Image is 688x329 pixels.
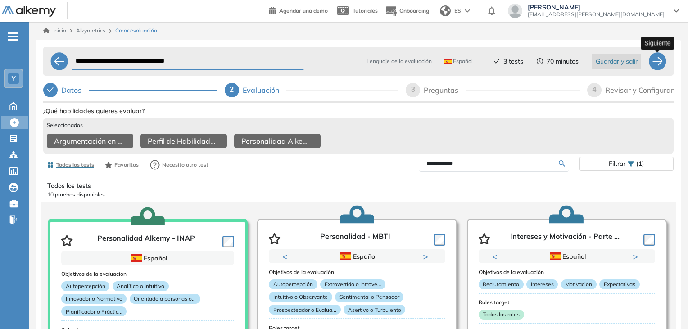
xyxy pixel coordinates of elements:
i: - [8,36,18,37]
p: Sentimental o Pensador [335,292,403,302]
h3: Objetivos de la evaluación [61,271,234,277]
p: Intuitivo o Observante [269,292,332,302]
p: Orientado a personas o... [130,294,200,304]
p: Todos los tests [47,181,670,191]
p: Extrovertido o Introve... [320,279,385,289]
span: ¿Qué habilidades quieres evaluar? [43,106,145,116]
button: Favoritos [101,157,142,173]
span: Necesito otro test [162,161,208,169]
span: 3 [411,86,415,93]
button: Necesito otro test [146,156,213,174]
p: Siguiente [644,38,670,48]
button: Todos los tests [43,157,98,173]
div: 3Preguntas [406,83,580,97]
button: 2 [361,264,368,265]
p: Autopercepción [61,281,109,291]
span: Guardar y salir [596,56,638,66]
h3: Objetivos de la evaluación [479,269,655,275]
span: Perfil de Habilidades Comerciales [148,136,216,146]
p: Prospecteador o Evalua... [269,305,340,315]
span: check [493,58,500,64]
button: Previous [492,252,501,261]
span: [PERSON_NAME] [528,4,665,11]
span: check [47,86,54,93]
p: Personalidad - MBTI [320,232,390,246]
button: 1 [346,264,357,265]
div: Español [301,251,414,261]
span: Agendar una demo [279,7,328,14]
p: Innovador o Normativo [61,294,127,304]
a: Inicio [43,27,66,35]
h3: Roles target [479,299,655,306]
p: Motivación [561,279,597,289]
span: 2 [230,86,234,93]
p: Personalidad Alkemy - INAP [97,234,195,247]
span: clock-circle [537,58,543,64]
span: (1) [636,157,644,170]
span: 70 minutos [547,57,579,66]
img: ESP [340,252,351,260]
div: Español [93,253,203,263]
span: Favoritos [114,161,139,169]
button: Guardar y salir [592,54,641,69]
span: [EMAIL_ADDRESS][PERSON_NAME][DOMAIN_NAME] [528,11,665,18]
span: Crear evaluación [115,27,157,35]
h3: Objetivos de la evaluación [269,269,445,275]
button: 2 [570,264,578,265]
div: Preguntas [424,83,466,97]
img: ESP [131,254,142,262]
span: Tutoriales [353,7,378,14]
button: Previous [282,252,291,261]
a: Agendar una demo [269,5,328,15]
span: Todos los tests [56,161,94,169]
div: Evaluación [243,83,286,97]
p: Planificador o Práctic... [61,306,127,316]
p: Asertivo o Turbulento [344,305,405,315]
span: Y [12,75,16,82]
div: 2Evaluación [225,83,399,97]
p: Analítico o Intuitivo [113,281,169,291]
img: ESP [550,252,561,260]
img: Logo [2,6,56,17]
p: Reclutamiento [479,279,524,289]
button: 1 [556,264,567,265]
div: Revisar y Configurar [605,83,674,97]
button: Next [633,252,642,261]
p: Intereses [526,279,558,289]
p: Autopercepción [269,279,317,289]
div: Datos [43,83,217,97]
span: Onboarding [399,7,429,14]
img: world [440,5,451,16]
button: Onboarding [385,1,429,21]
span: Argumentación en negociaciones [54,136,122,146]
span: Español [444,58,473,65]
span: Seleccionados [47,121,83,129]
span: 4 [593,86,597,93]
p: Expectativas [599,279,639,289]
div: Datos [61,83,89,97]
span: Filtrar [609,157,625,170]
p: Intereses y Motivación - Parte ... [510,232,620,246]
button: Next [423,252,432,261]
span: ES [454,7,461,15]
span: Lenguaje de la evaluación [367,57,432,65]
span: 3 tests [503,57,523,66]
span: Personalidad Alkemy - INAP [241,136,310,146]
p: 10 pruebas disponibles [47,191,670,199]
span: Alkymetrics [76,27,105,34]
div: Español [511,251,624,261]
img: ESP [444,59,452,64]
div: 4Revisar y Configurar [587,83,674,97]
p: Todos los roles [479,310,524,320]
img: arrow [465,9,470,13]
